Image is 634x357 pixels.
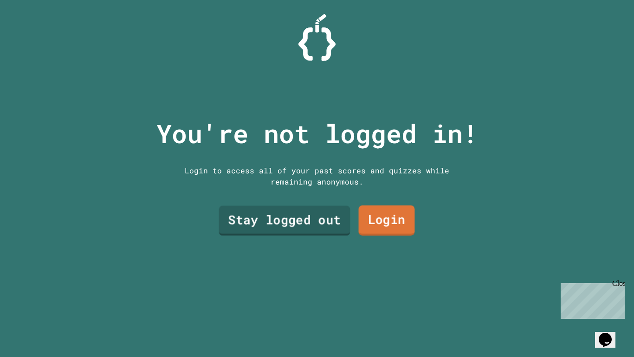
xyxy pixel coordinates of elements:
iframe: chat widget [595,320,625,348]
img: Logo.svg [298,14,336,61]
a: Login [359,205,415,236]
div: Login to access all of your past scores and quizzes while remaining anonymous. [178,165,456,187]
div: Chat with us now!Close [4,4,64,59]
a: Stay logged out [219,205,350,235]
p: You're not logged in! [156,114,478,153]
iframe: chat widget [557,279,625,319]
